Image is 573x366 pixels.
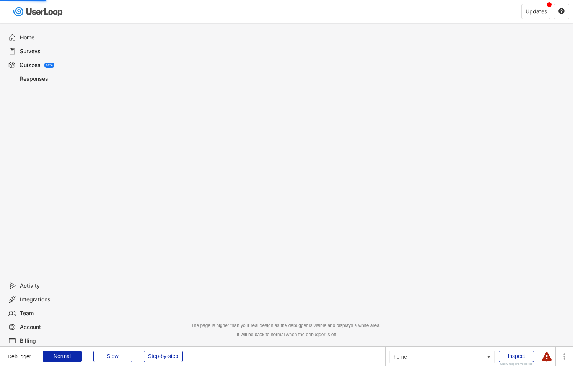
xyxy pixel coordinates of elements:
img: userloop-logo-01.svg [11,4,65,20]
text:  [558,8,565,15]
div: Slow [93,351,132,362]
div: 1 [542,361,552,365]
div: home [389,351,495,363]
button:  [558,8,565,15]
div: Account [20,324,70,331]
div: Responses [20,75,70,83]
div: Step-by-step [144,351,183,362]
div: Inspect [499,351,534,362]
div: Billing [20,337,70,345]
div: Normal [43,351,82,362]
div: Integrations [20,296,70,303]
div: Activity [20,282,70,290]
div: Surveys [20,48,70,55]
div: BETA [46,64,53,67]
div: Team [20,310,70,317]
div: Updates [526,9,547,14]
div: Home [20,34,70,41]
div: Show responsive boxes [499,363,534,366]
div: Quizzes [20,62,41,69]
div: Debugger [8,347,31,359]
